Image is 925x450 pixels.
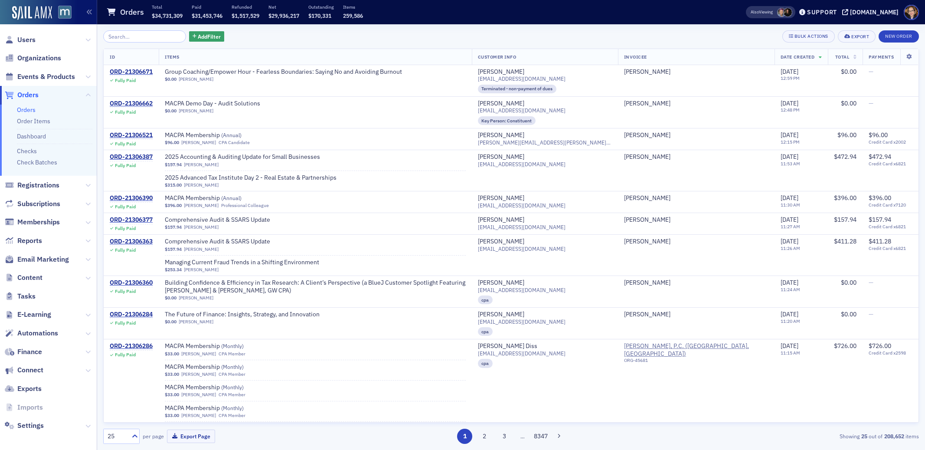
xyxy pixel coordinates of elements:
[5,217,60,227] a: Memberships
[781,310,798,318] span: [DATE]
[189,31,225,42] button: AddFilter
[221,404,244,411] span: ( Monthly )
[17,199,60,209] span: Subscriptions
[457,429,472,444] button: 1
[152,12,183,19] span: $34,731,309
[17,365,43,375] span: Connect
[5,292,36,301] a: Tasks
[17,421,44,430] span: Settings
[869,161,912,167] span: Credit Card x6821
[478,54,516,60] span: Customer Info
[478,107,565,114] span: [EMAIL_ADDRESS][DOMAIN_NAME]
[165,371,179,377] span: $33.00
[624,153,768,161] span: Linda Gardner
[781,279,798,286] span: [DATE]
[781,99,798,107] span: [DATE]
[478,342,537,350] a: [PERSON_NAME] Diss
[221,384,244,391] span: ( Monthly )
[879,30,919,43] button: New Order
[17,403,43,412] span: Imports
[184,224,219,230] a: [PERSON_NAME]
[17,217,60,227] span: Memberships
[478,161,565,168] span: [EMAIL_ADDRESS][DOMAIN_NAME]
[165,404,274,412] a: MACPA Membership (Monthly)
[268,4,299,10] p: Net
[179,108,213,114] a: [PERSON_NAME]
[478,350,565,357] span: [EMAIL_ADDRESS][DOMAIN_NAME]
[478,153,524,161] div: [PERSON_NAME]
[834,153,856,161] span: $472.94
[478,131,524,139] a: [PERSON_NAME]
[841,310,856,318] span: $0.00
[834,194,856,202] span: $396.00
[115,204,136,210] div: Fully Paid
[165,319,177,325] span: $0.00
[478,296,493,304] div: cpa
[17,35,36,45] span: Users
[478,238,524,246] div: [PERSON_NAME]
[781,237,798,245] span: [DATE]
[165,279,466,294] a: Building Confidence & Efficiency in Tax Research: A Client’s Perspective (a BlueJ Customer Spotli...
[5,310,51,319] a: E-Learning
[165,216,274,224] span: Comprehensive Audit & SSARS Update
[219,392,245,397] div: CPA Member
[869,350,912,356] span: Credit Card x2598
[219,371,245,377] div: CPA Member
[268,12,299,19] span: $29,936,217
[624,216,768,224] span: Linda Gardner
[5,199,60,209] a: Subscriptions
[17,53,61,63] span: Organizations
[181,351,216,357] a: [PERSON_NAME]
[181,413,216,418] a: [PERSON_NAME]
[165,259,319,266] a: Managing Current Fraud Trends in a Shifting Environment
[781,54,814,60] span: Date Created
[184,267,219,273] a: [PERSON_NAME]
[478,194,524,202] a: [PERSON_NAME]
[781,153,798,161] span: [DATE]
[478,216,524,224] a: [PERSON_NAME]
[781,139,800,145] time: 12:15 PM
[782,30,835,43] button: Bulk Actions
[781,107,800,113] time: 12:48 PM
[167,430,215,443] button: Export Page
[624,311,670,319] a: [PERSON_NAME]
[835,54,850,60] span: Total
[115,352,136,358] div: Fully Paid
[5,90,39,100] a: Orders
[624,358,768,366] div: ORG-45681
[869,139,912,145] span: Credit Card x2002
[869,310,873,318] span: —
[869,54,894,60] span: Payments
[110,131,153,139] div: ORD-21306521
[110,311,153,319] div: ORD-21306284
[165,267,182,273] span: $253.34
[221,342,244,349] span: ( Monthly )
[221,131,242,138] span: ( Annual )
[110,68,153,76] div: ORD-21306671
[478,279,524,287] a: [PERSON_NAME]
[869,153,891,161] span: $472.94
[219,140,250,145] div: CPA Candidate
[497,429,512,444] button: 3
[165,100,274,108] a: MACPA Demo Day - Audit Solutions
[110,342,153,350] div: ORD-21306286
[5,72,75,82] a: Events & Products
[184,246,219,252] a: [PERSON_NAME]
[478,311,524,319] a: [PERSON_NAME]
[165,246,182,252] span: $157.94
[115,141,136,147] div: Fully Paid
[17,90,39,100] span: Orders
[5,35,36,45] a: Users
[624,153,670,161] div: [PERSON_NAME]
[192,4,222,10] p: Paid
[165,131,274,139] span: MACPA Membership
[478,100,524,108] a: [PERSON_NAME]
[781,68,798,76] span: [DATE]
[624,194,768,202] span: Sheri Raleigh
[5,53,61,63] a: Organizations
[165,108,177,114] span: $0.00
[5,273,42,282] a: Content
[478,85,557,93] div: Terminated - non-payment of dues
